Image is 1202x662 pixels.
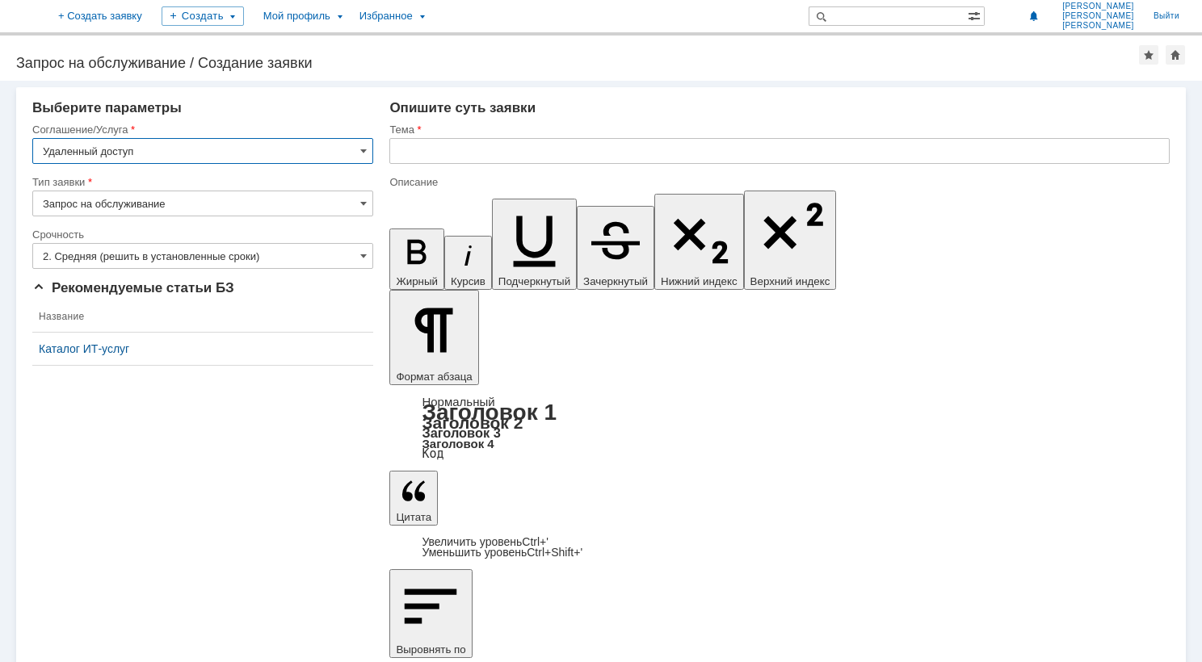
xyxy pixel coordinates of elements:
span: Формат абзаца [396,371,472,383]
span: Цитата [396,511,431,523]
button: Подчеркнутый [492,199,577,290]
a: Нормальный [422,395,494,409]
a: Заголовок 2 [422,413,523,432]
span: Ctrl+' [522,535,548,548]
span: Выровнять по [396,643,465,656]
span: Опишите суть заявки [389,100,536,115]
span: Жирный [396,275,438,287]
button: Курсив [444,236,492,290]
a: Заголовок 4 [422,437,494,450]
div: Формат абзаца [389,396,1170,459]
span: Расширенный поиск [968,7,984,23]
span: [PERSON_NAME] [1062,11,1134,21]
a: Decrease [422,546,582,559]
button: Зачеркнутый [577,206,654,290]
div: Тип заявки [32,177,370,187]
span: Курсив [451,275,485,287]
div: Запрос на обслуживание / Создание заявки [16,55,1139,71]
span: Верхний индекс [750,275,830,287]
div: Срочность [32,229,370,240]
div: Цитата [389,537,1170,558]
button: Жирный [389,228,444,290]
span: Подчеркнутый [498,275,570,287]
span: Выберите параметры [32,100,182,115]
a: Заголовок 1 [422,400,557,425]
span: Нижний индекс [661,275,738,287]
div: Тема [389,124,1166,135]
a: Increase [422,535,548,548]
div: Сделать домашней страницей [1166,45,1185,65]
button: Цитата [389,471,438,526]
th: Название [32,301,373,333]
div: Соглашение/Услуга [32,124,370,135]
button: Нижний индекс [654,194,744,290]
span: [PERSON_NAME] [1062,21,1134,31]
button: Формат абзаца [389,290,478,385]
a: Код [422,446,443,461]
button: Выровнять по [389,569,472,658]
div: Добавить в избранное [1139,45,1158,65]
span: Рекомендуемые статьи БЗ [32,280,234,295]
a: Каталог ИТ-услуг [39,342,367,355]
a: Заголовок 3 [422,425,500,440]
span: Зачеркнутый [583,275,648,287]
div: Создать [162,6,244,26]
span: [PERSON_NAME] [1062,2,1134,11]
button: Верхний индекс [744,191,837,290]
span: Ctrl+Shift+' [527,546,582,559]
div: Описание [389,177,1166,187]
